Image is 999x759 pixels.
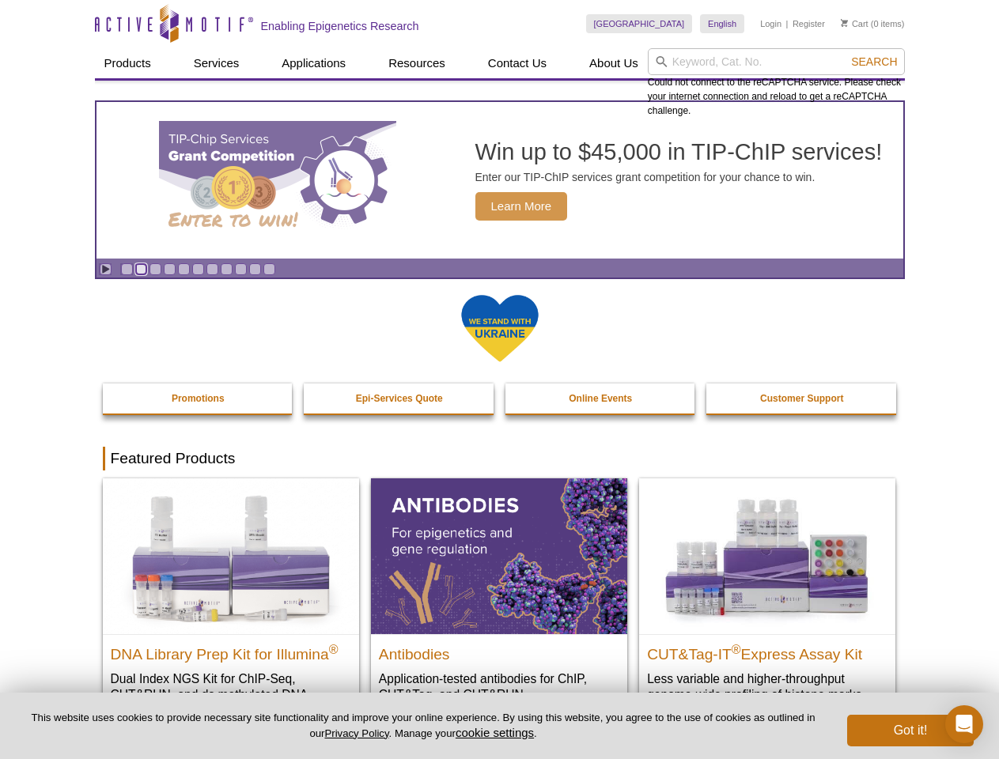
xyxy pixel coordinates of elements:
[178,263,190,275] a: Go to slide 5
[732,642,741,655] sup: ®
[479,48,556,78] a: Contact Us
[329,642,339,655] sup: ®
[379,48,455,78] a: Resources
[261,19,419,33] h2: Enabling Epigenetics Research
[235,263,247,275] a: Go to slide 9
[149,263,161,275] a: Go to slide 3
[272,48,355,78] a: Applications
[460,293,539,364] img: We Stand With Ukraine
[700,14,744,33] a: English
[25,711,821,741] p: This website uses cookies to provide necessary site functionality and improve your online experie...
[95,48,161,78] a: Products
[164,263,176,275] a: Go to slide 4
[184,48,249,78] a: Services
[103,447,897,470] h2: Featured Products
[639,478,895,718] a: CUT&Tag-IT® Express Assay Kit CUT&Tag-IT®Express Assay Kit Less variable and higher-throughput ge...
[304,383,495,413] a: Epi-Services Quote
[371,478,627,633] img: All Antibodies
[760,393,843,404] strong: Customer Support
[111,670,351,719] p: Dual Index NGS Kit for ChIP-Seq, CUT&RUN, and ds methylated DNA assays.
[786,14,789,33] li: |
[841,14,905,33] li: (0 items)
[847,715,974,746] button: Got it!
[648,48,905,118] div: Could not connect to the reCAPTCHA service. Please check your internet connection and reload to g...
[647,670,887,703] p: Less variable and higher-throughput genome-wide profiling of histone marks​.
[841,19,848,27] img: Your Cart
[841,18,868,29] a: Cart
[249,263,261,275] a: Go to slide 10
[135,263,147,275] a: Go to slide 2
[648,48,905,75] input: Keyword, Cat. No.
[580,48,648,78] a: About Us
[221,263,233,275] a: Go to slide 8
[706,383,898,413] a: Customer Support
[505,383,697,413] a: Online Events
[103,383,294,413] a: Promotions
[192,263,204,275] a: Go to slide 6
[945,705,983,743] div: Open Intercom Messenger
[639,478,895,633] img: CUT&Tag-IT® Express Assay Kit
[103,478,359,734] a: DNA Library Prep Kit for Illumina DNA Library Prep Kit for Illumina® Dual Index NGS Kit for ChIP-...
[379,670,619,703] p: Application-tested antibodies for ChIP, CUT&Tag, and CUT&RUN.
[111,639,351,663] h2: DNA Library Prep Kit for Illumina
[851,55,897,68] span: Search
[324,727,388,739] a: Privacy Policy
[263,263,275,275] a: Go to slide 11
[172,393,225,404] strong: Promotions
[647,639,887,663] h2: CUT&Tag-IT Express Assay Kit
[586,14,693,33] a: [GEOGRAPHIC_DATA]
[356,393,443,404] strong: Epi-Services Quote
[569,393,632,404] strong: Online Events
[103,478,359,633] img: DNA Library Prep Kit for Illumina
[793,18,825,29] a: Register
[206,263,218,275] a: Go to slide 7
[456,726,534,739] button: cookie settings
[100,263,112,275] a: Toggle autoplay
[121,263,133,275] a: Go to slide 1
[760,18,781,29] a: Login
[846,55,902,69] button: Search
[379,639,619,663] h2: Antibodies
[371,478,627,718] a: All Antibodies Antibodies Application-tested antibodies for ChIP, CUT&Tag, and CUT&RUN.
